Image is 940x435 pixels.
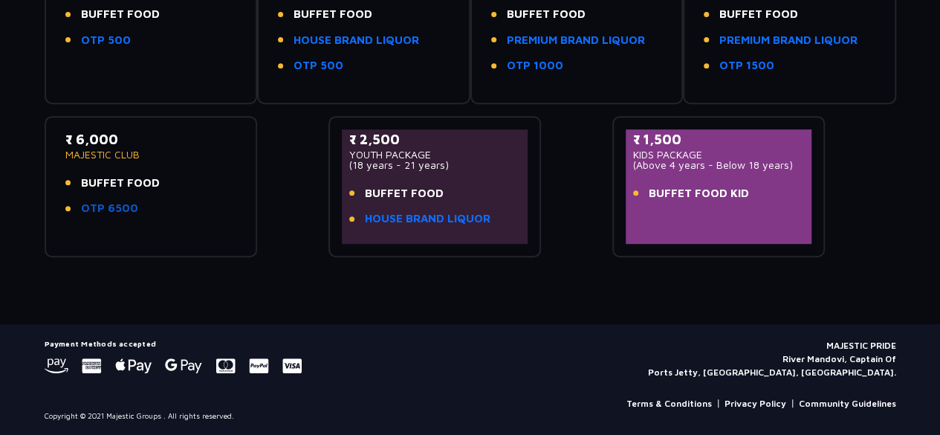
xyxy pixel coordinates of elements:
h5: Payment Methods accepted [45,339,302,348]
a: Community Guidelines [799,397,896,410]
p: YOUTH PACKAGE [349,149,521,160]
span: BUFFET FOOD [507,6,586,23]
span: BUFFET FOOD [81,175,160,192]
a: Privacy Policy [725,397,786,410]
p: MAJESTIC PRIDE River Mandovi, Captain Of Ports Jetty, [GEOGRAPHIC_DATA], [GEOGRAPHIC_DATA]. [648,339,896,379]
p: MAJESTIC CLUB [65,149,237,160]
a: PREMIUM BRAND LIQUOR [507,32,645,49]
a: PREMIUM BRAND LIQUOR [719,32,858,49]
span: BUFFET FOOD [719,6,798,23]
p: (Above 4 years - Below 18 years) [633,160,805,170]
a: Terms & Conditions [626,397,712,410]
a: OTP 6500 [81,200,138,217]
p: ₹ 2,500 [349,129,521,149]
p: (18 years - 21 years) [349,160,521,170]
a: OTP 1500 [719,57,774,74]
a: HOUSE BRAND LIQUOR [365,210,490,228]
span: BUFFET FOOD KID [649,185,749,202]
a: OTP 500 [81,32,131,49]
p: KIDS PACKAGE [633,149,805,160]
span: BUFFET FOOD [294,6,372,23]
p: Copyright © 2021 Majestic Groups . All rights reserved. [45,410,234,422]
p: ₹ 1,500 [633,129,805,149]
span: BUFFET FOOD [365,185,444,202]
a: HOUSE BRAND LIQUOR [294,32,419,49]
a: OTP 500 [294,57,343,74]
p: ₹ 6,000 [65,129,237,149]
a: OTP 1000 [507,57,563,74]
span: BUFFET FOOD [81,6,160,23]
